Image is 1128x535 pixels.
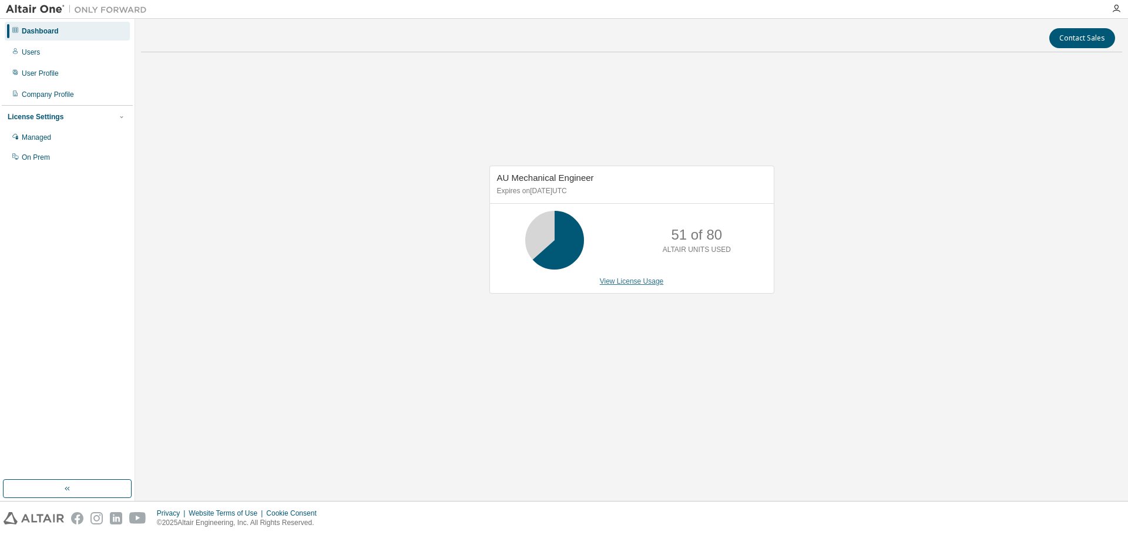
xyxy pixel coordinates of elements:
[663,245,731,255] p: ALTAIR UNITS USED
[497,186,764,196] p: Expires on [DATE] UTC
[71,512,83,524] img: facebook.svg
[497,173,594,183] span: AU Mechanical Engineer
[22,90,74,99] div: Company Profile
[4,512,64,524] img: altair_logo.svg
[22,133,51,142] div: Managed
[671,225,722,245] p: 51 of 80
[22,48,40,57] div: Users
[129,512,146,524] img: youtube.svg
[600,277,664,285] a: View License Usage
[22,153,50,162] div: On Prem
[189,509,266,518] div: Website Terms of Use
[1049,28,1115,48] button: Contact Sales
[157,518,324,528] p: © 2025 Altair Engineering, Inc. All Rights Reserved.
[266,509,323,518] div: Cookie Consent
[22,69,59,78] div: User Profile
[8,112,63,122] div: License Settings
[22,26,59,36] div: Dashboard
[6,4,153,15] img: Altair One
[90,512,103,524] img: instagram.svg
[157,509,189,518] div: Privacy
[110,512,122,524] img: linkedin.svg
